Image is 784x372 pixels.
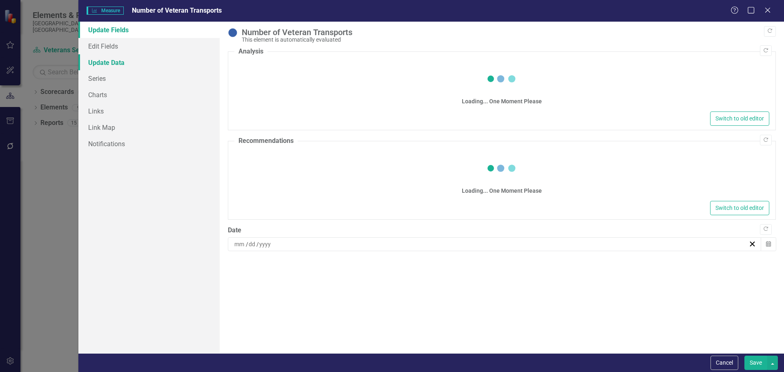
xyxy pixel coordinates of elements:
div: Loading... One Moment Please [462,97,542,105]
div: Loading... One Moment Please [462,187,542,195]
span: Measure [87,7,124,15]
a: Series [78,70,220,87]
span: / [246,241,248,248]
legend: Analysis [234,47,267,56]
input: mm [234,240,246,248]
input: dd [248,240,256,248]
a: Update Data [78,54,220,71]
button: Cancel [710,356,738,370]
button: Switch to old editor [710,111,769,126]
a: Link Map [78,119,220,136]
a: Charts [78,87,220,103]
a: Edit Fields [78,38,220,54]
a: Links [78,103,220,119]
button: Save [744,356,767,370]
legend: Recommendations [234,136,298,146]
input: yyyy [259,240,272,248]
a: Notifications [78,136,220,152]
div: Number of Veteran Transports [242,28,772,37]
div: This element is automatically evaluated [242,37,772,43]
div: Date [228,226,776,235]
img: No Information [228,28,238,38]
a: Update Fields [78,22,220,38]
span: / [256,241,259,248]
button: Switch to old editor [710,201,769,215]
span: Number of Veteran Transports [132,7,222,14]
